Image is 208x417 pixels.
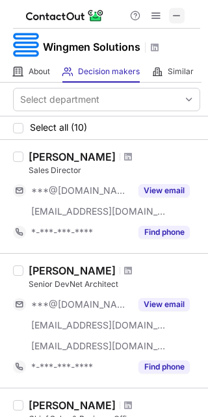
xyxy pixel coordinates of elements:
img: 5661988d7860479c4c08a16312b80b20 [13,32,39,58]
span: ***@[DOMAIN_NAME] [31,185,131,196]
span: ***@[DOMAIN_NAME] [31,299,131,310]
div: Senior DevNet Architect [29,278,200,290]
span: About [29,66,50,77]
span: [EMAIL_ADDRESS][DOMAIN_NAME] [31,340,166,352]
div: [PERSON_NAME] [29,399,116,412]
div: Select department [20,93,99,106]
button: Reveal Button [138,184,190,197]
button: Reveal Button [138,360,190,373]
span: [EMAIL_ADDRESS][DOMAIN_NAME] [31,319,166,331]
h1: Wingmen Solutions [43,39,140,55]
span: [EMAIL_ADDRESS][DOMAIN_NAME] [31,206,166,217]
div: [PERSON_NAME] [29,264,116,277]
div: Sales Director [29,165,200,176]
div: [PERSON_NAME] [29,150,116,163]
span: Decision makers [78,66,140,77]
span: Select all (10) [30,122,87,133]
img: ContactOut v5.3.10 [26,8,104,23]
button: Reveal Button [138,226,190,239]
span: Similar [168,66,194,77]
button: Reveal Button [138,298,190,311]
